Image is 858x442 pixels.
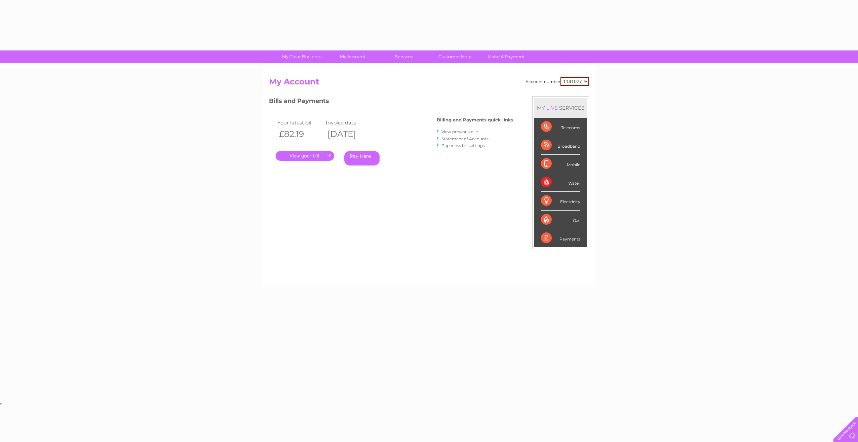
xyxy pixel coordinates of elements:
[541,155,580,173] div: Mobile
[344,151,380,165] a: Pay Here
[324,118,373,127] td: Invoice date
[276,127,324,141] th: £82.19
[441,136,489,141] a: Statement of Accounts
[276,118,324,127] td: Your latest bill
[276,151,334,161] a: .
[269,77,589,90] h2: My Account
[541,173,580,192] div: Water
[437,117,513,122] h4: Billing and Payments quick links
[324,127,373,141] th: [DATE]
[541,192,580,210] div: Electricity
[478,50,534,63] a: Make A Payment
[427,50,483,63] a: Customer Help
[376,50,432,63] a: Services
[541,118,580,136] div: Telecoms
[325,50,381,63] a: My Account
[541,229,580,247] div: Payments
[269,96,513,108] h3: Bills and Payments
[441,143,485,148] a: Paperless bill settings
[441,129,478,134] a: View previous bills
[545,105,559,111] div: LIVE
[525,77,589,86] div: Account number
[541,211,580,229] div: Gas
[541,136,580,155] div: Broadband
[534,98,587,117] div: MY SERVICES
[274,50,329,63] a: My Clear Business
